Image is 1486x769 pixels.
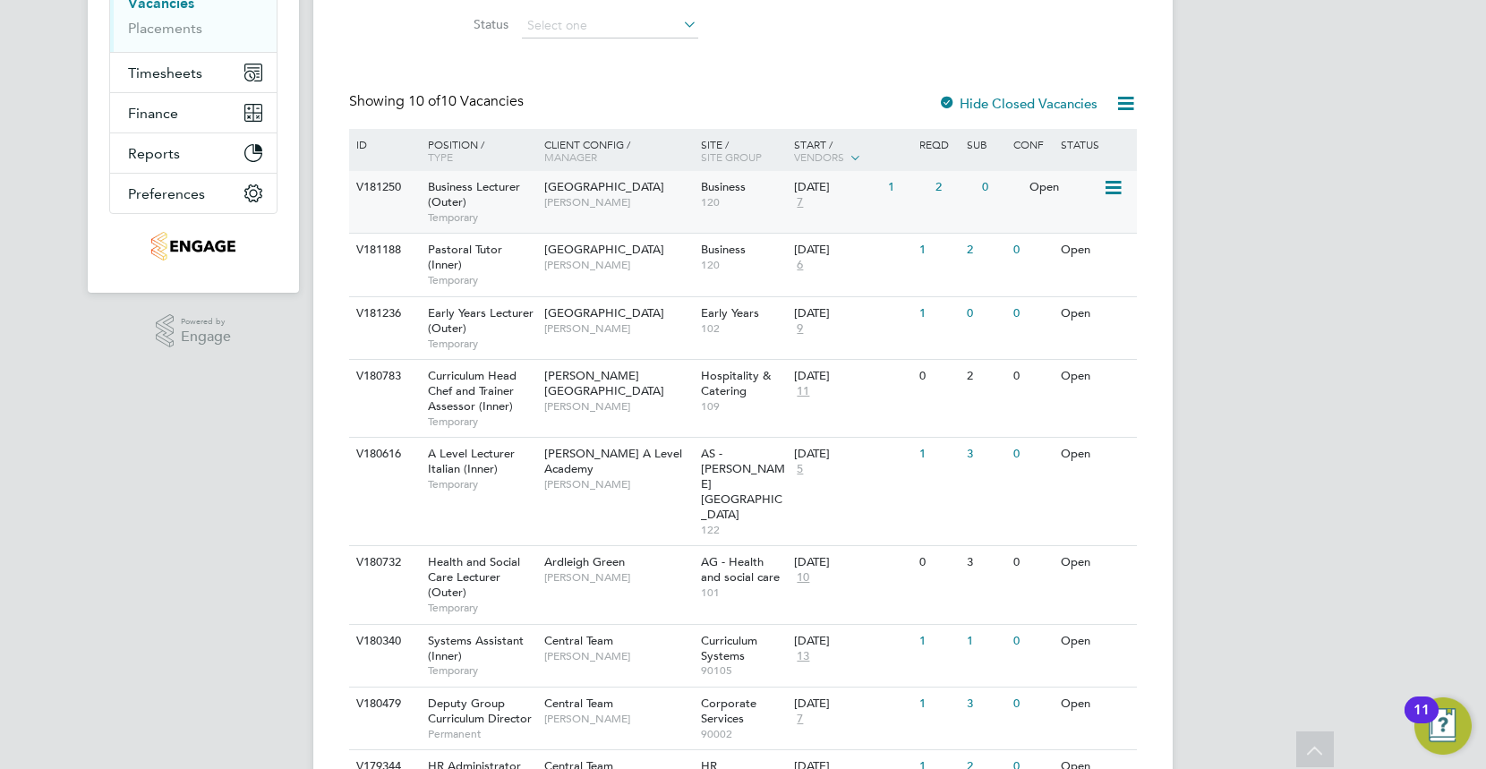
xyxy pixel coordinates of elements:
div: 0 [1009,360,1055,393]
div: V181236 [352,297,414,330]
span: 6 [794,258,806,273]
div: Site / [696,129,790,172]
span: 90002 [701,727,786,741]
span: [PERSON_NAME] [544,712,692,726]
span: Timesheets [128,64,202,81]
div: V180479 [352,688,414,721]
div: Client Config / [540,129,696,172]
a: Placements [128,20,202,37]
span: Business Lecturer (Outer) [428,179,520,209]
span: Type [428,150,453,164]
div: Open [1056,234,1134,267]
label: Hide Closed Vacancies [938,95,1097,112]
span: [PERSON_NAME] A Level Academy [544,446,682,476]
span: 120 [701,258,786,272]
span: Finance [128,105,178,122]
div: 0 [915,360,961,393]
div: V180340 [352,625,414,658]
span: Site Group [701,150,762,164]
div: 1 [915,438,961,471]
div: 1 [915,297,961,330]
div: 0 [1009,688,1055,721]
span: [GEOGRAPHIC_DATA] [544,242,664,257]
span: Manager [544,150,597,164]
span: Central Team [544,633,613,648]
div: 0 [1009,546,1055,579]
div: Open [1056,360,1134,393]
span: 7 [794,195,806,210]
div: Open [1056,438,1134,471]
span: Powered by [181,314,231,329]
div: 1 [962,625,1009,658]
span: 9 [794,321,806,337]
span: Temporary [428,477,535,491]
div: V181188 [352,234,414,267]
div: 3 [962,688,1009,721]
span: AG - Health and social care [701,554,780,585]
span: Engage [181,329,231,345]
span: 10 of [408,92,440,110]
div: 0 [1009,297,1055,330]
div: 1 [915,688,961,721]
div: Conf [1009,129,1055,159]
span: Preferences [128,185,205,202]
img: jambo-logo-retina.png [151,232,235,261]
input: Select one [522,13,698,38]
div: Position / [414,129,540,172]
span: Temporary [428,601,535,615]
span: [PERSON_NAME] [544,570,692,585]
span: Permanent [428,727,535,741]
div: [DATE] [794,555,910,570]
button: Preferences [110,174,277,213]
div: Open [1056,625,1134,658]
span: Hospitality & Catering [701,368,771,398]
span: [PERSON_NAME] [544,649,692,663]
span: [GEOGRAPHIC_DATA] [544,179,664,194]
span: Temporary [428,210,535,225]
div: 3 [962,438,1009,471]
span: [GEOGRAPHIC_DATA] [544,305,664,320]
div: Open [1056,546,1134,579]
span: Business [701,179,746,194]
span: AS - [PERSON_NAME][GEOGRAPHIC_DATA] [701,446,785,522]
div: 0 [915,546,961,579]
span: 10 [794,570,812,585]
div: 3 [962,546,1009,579]
button: Timesheets [110,53,277,92]
span: Curriculum Head Chef and Trainer Assessor (Inner) [428,368,517,414]
div: V181250 [352,171,414,204]
div: 1 [915,234,961,267]
div: 0 [1009,625,1055,658]
span: [PERSON_NAME] [544,321,692,336]
span: Central Team [544,696,613,711]
span: [PERSON_NAME] [544,258,692,272]
span: 122 [701,523,786,537]
div: 0 [1009,438,1055,471]
span: Reports [128,145,180,162]
span: Temporary [428,337,535,351]
button: Reports [110,133,277,173]
a: Go to home page [109,232,278,261]
span: 90105 [701,663,786,678]
span: 120 [701,195,786,209]
div: Start / [790,129,915,174]
span: Ardleigh Green [544,554,625,569]
div: Sub [962,129,1009,159]
button: Open Resource Center, 11 new notifications [1414,697,1472,755]
div: [DATE] [794,243,910,258]
span: Temporary [428,273,535,287]
span: Early Years [701,305,759,320]
span: 10 Vacancies [408,92,524,110]
span: 11 [794,384,812,399]
span: Early Years Lecturer (Outer) [428,305,534,336]
div: Open [1056,297,1134,330]
div: [DATE] [794,696,910,712]
span: 13 [794,649,812,664]
span: A Level Lecturer Italian (Inner) [428,446,515,476]
div: V180616 [352,438,414,471]
div: Showing [349,92,527,111]
span: Temporary [428,414,535,429]
div: 2 [962,360,1009,393]
span: Corporate Services [701,696,756,726]
div: Open [1056,688,1134,721]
